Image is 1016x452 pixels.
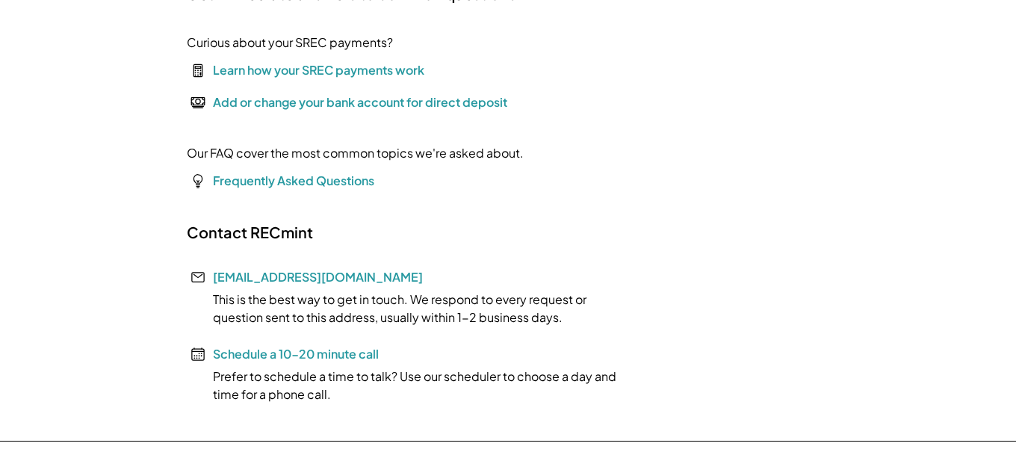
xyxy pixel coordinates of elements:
[187,223,313,242] h2: Contact RECmint
[187,144,524,162] div: Our FAQ cover the most common topics we're asked about.
[213,93,507,111] div: Add or change your bank account for direct deposit
[213,173,374,188] a: Frequently Asked Questions
[213,346,379,362] a: Schedule a 10-20 minute call
[187,368,635,403] div: Prefer to schedule a time to talk? Use our scheduler to choose a day and time for a phone call.
[213,269,423,285] a: [EMAIL_ADDRESS][DOMAIN_NAME]
[187,34,393,52] div: Curious about your SREC payments?
[187,291,635,326] div: This is the best way to get in touch. We respond to every request or question sent to this addres...
[213,61,424,79] div: Learn how your SREC payments work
